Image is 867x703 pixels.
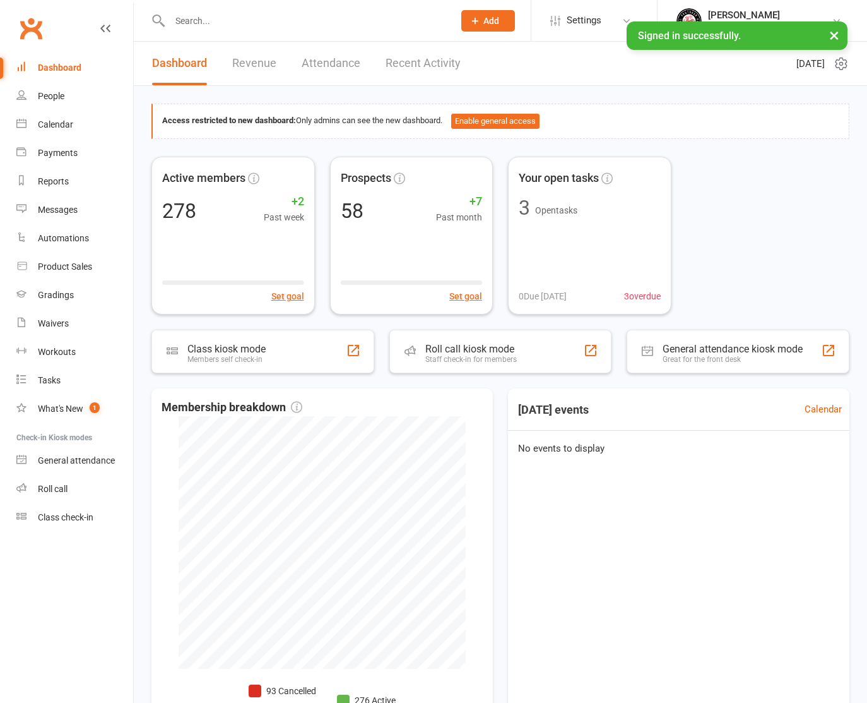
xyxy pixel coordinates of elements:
a: Automations [16,224,133,253]
div: Calendar [38,119,73,129]
a: What's New1 [16,395,133,423]
a: Reports [16,167,133,196]
span: Signed in successfully. [638,30,741,42]
div: What's New [38,404,83,414]
a: Calendar [16,111,133,139]
a: Workouts [16,338,133,366]
a: Roll call [16,475,133,503]
div: [PERSON_NAME] [708,9,832,21]
div: General attendance [38,455,115,466]
span: Past month [436,210,482,224]
a: Clubworx [15,13,47,44]
a: Attendance [302,42,360,85]
a: Calendar [805,402,842,417]
span: 1 [90,402,100,413]
div: People [38,91,64,101]
div: 3 [519,198,530,218]
img: thumb_image1750234934.png [676,8,702,33]
span: Open tasks [535,205,577,215]
div: Class kiosk mode [187,343,266,355]
li: 93 Cancelled [249,684,317,698]
a: Class kiosk mode [16,503,133,532]
div: Members self check-in [187,355,266,364]
button: Set goal [449,289,482,303]
div: Roll call [38,484,68,494]
div: Messages [38,205,78,215]
div: General attendance kiosk mode [663,343,803,355]
div: Staff check-in for members [425,355,517,364]
button: × [823,21,846,49]
span: Membership breakdown [162,399,302,417]
a: Tasks [16,366,133,395]
a: General attendance kiosk mode [16,447,133,475]
a: Dashboard [152,42,207,85]
div: Dashboard [38,63,81,73]
span: 0 Due [DATE] [519,289,567,303]
span: Past week [264,210,304,224]
span: 3 overdue [624,289,661,303]
a: Messages [16,196,133,224]
span: [DATE] [796,56,825,71]
a: Gradings [16,281,133,309]
span: +2 [264,193,304,211]
button: Set goal [271,289,304,303]
div: Product Sales [38,261,92,272]
a: People [16,82,133,111]
div: Great for the front desk [663,355,803,364]
button: Enable general access [451,114,540,129]
div: Tasks [38,375,61,385]
a: Dashboard [16,54,133,82]
div: Payments [38,148,78,158]
span: Prospects [341,169,391,188]
div: Only admins can see the new dashboard. [162,114,839,129]
div: Roll call kiosk mode [425,343,517,355]
input: Search... [166,12,445,30]
span: Your open tasks [519,169,599,188]
div: 278 [162,201,196,221]
h3: [DATE] events [508,399,599,421]
span: Add [483,16,499,26]
div: Waivers [38,318,69,328]
div: Gradings [38,290,74,300]
a: Product Sales [16,253,133,281]
div: Class check-in [38,512,93,522]
a: Payments [16,139,133,167]
span: Settings [567,6,601,35]
div: 58 [341,201,363,221]
button: Add [461,10,515,32]
a: Recent Activity [386,42,461,85]
span: +7 [436,193,482,211]
strong: Access restricted to new dashboard: [162,116,296,125]
span: Active members [162,169,245,188]
div: No events to display [503,431,854,466]
div: Global Shotokan Karate Pty Ltd [708,21,832,32]
a: Revenue [232,42,276,85]
div: Automations [38,233,89,243]
div: Reports [38,176,69,186]
div: Workouts [38,347,76,357]
a: Waivers [16,309,133,338]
